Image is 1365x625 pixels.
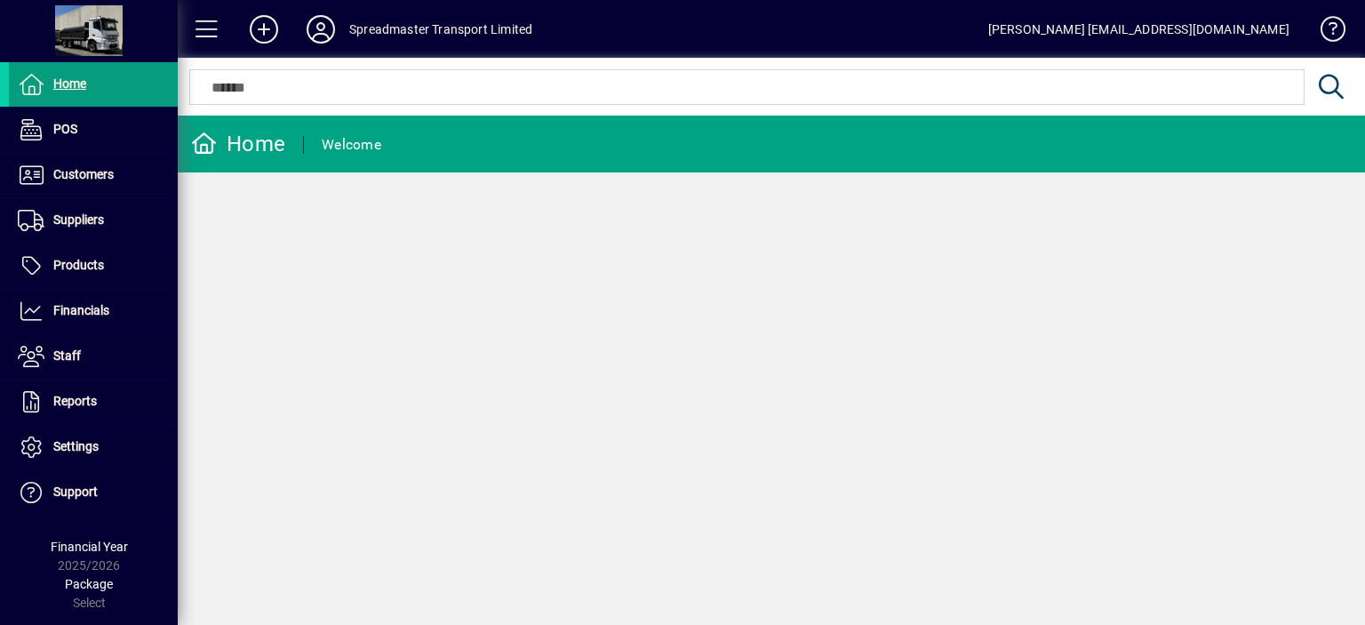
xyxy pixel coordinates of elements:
div: Home [191,130,285,158]
span: Support [53,485,98,499]
a: Support [9,470,178,515]
span: Package [65,577,113,591]
span: Staff [53,349,81,363]
a: Financials [9,289,178,333]
button: Add [235,13,292,45]
a: Customers [9,153,178,197]
a: Products [9,244,178,288]
span: POS [53,122,77,136]
span: Settings [53,439,99,453]
span: Financial Year [51,540,128,554]
span: Home [53,76,86,91]
span: Suppliers [53,212,104,227]
div: Spreadmaster Transport Limited [349,15,532,44]
span: Customers [53,167,114,181]
button: Profile [292,13,349,45]
a: Knowledge Base [1307,4,1343,61]
a: Reports [9,380,178,424]
span: Financials [53,303,109,317]
a: Settings [9,425,178,469]
a: Suppliers [9,198,178,243]
div: Welcome [322,131,381,159]
div: [PERSON_NAME] [EMAIL_ADDRESS][DOMAIN_NAME] [988,15,1289,44]
a: Staff [9,334,178,379]
span: Reports [53,394,97,408]
a: POS [9,108,178,152]
span: Products [53,258,104,272]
